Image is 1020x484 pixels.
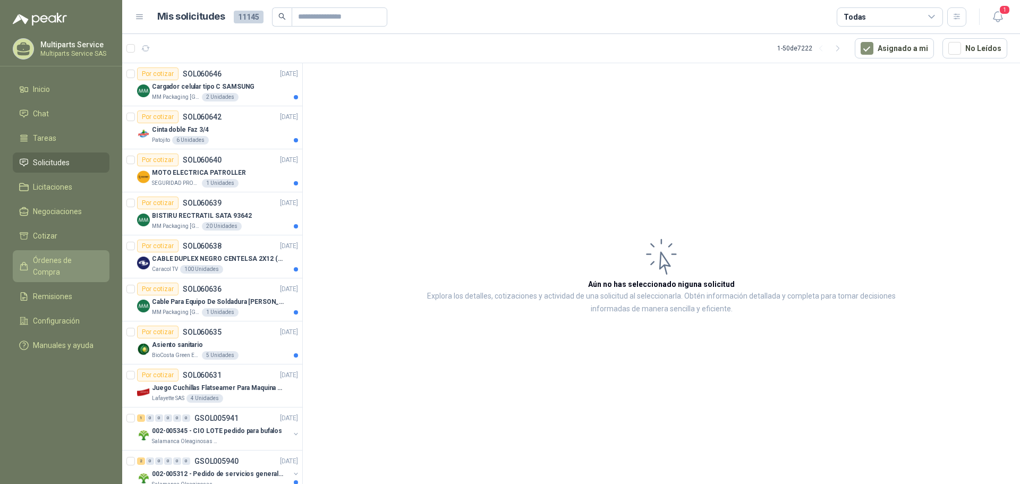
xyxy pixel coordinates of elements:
[152,222,200,231] p: MM Packaging [GEOGRAPHIC_DATA]
[13,335,109,355] a: Manuales y ayuda
[152,93,200,101] p: MM Packaging [GEOGRAPHIC_DATA]
[13,177,109,197] a: Licitaciones
[137,343,150,355] img: Company Logo
[137,128,150,140] img: Company Logo
[155,457,163,465] div: 0
[280,284,298,294] p: [DATE]
[137,111,178,123] div: Por cotizar
[194,414,239,422] p: GSOL005941
[152,265,178,274] p: Caracol TV
[588,278,735,290] h3: Aún no has seleccionado niguna solicitud
[278,13,286,20] span: search
[152,125,209,135] p: Cinta doble Faz 3/4
[137,171,150,183] img: Company Logo
[173,414,181,422] div: 0
[137,67,178,80] div: Por cotizar
[157,9,225,24] h1: Mis solicitudes
[137,414,145,422] div: 1
[33,230,57,242] span: Cotizar
[40,41,107,48] p: Multiparts Service
[137,240,178,252] div: Por cotizar
[122,278,302,321] a: Por cotizarSOL060636[DATE] Company LogoCable Para Equipo De Soldadura [PERSON_NAME]MM Packaging [...
[137,283,178,295] div: Por cotizar
[280,370,298,380] p: [DATE]
[137,386,150,398] img: Company Logo
[182,457,190,465] div: 0
[137,257,150,269] img: Company Logo
[777,40,846,57] div: 1 - 50 de 7222
[13,13,67,26] img: Logo peakr
[122,149,302,192] a: Por cotizarSOL060640[DATE] Company LogoMOTO ELECTRICA PATROLLERSEGURIDAD PROVISER LTDA1 Unidades
[202,351,239,360] div: 5 Unidades
[183,113,222,121] p: SOL060642
[152,437,219,446] p: Salamanca Oleaginosas SAS
[844,11,866,23] div: Todas
[13,286,109,307] a: Remisiones
[152,136,170,145] p: Patojito
[122,63,302,106] a: Por cotizarSOL060646[DATE] Company LogoCargador celular tipo C SAMSUNGMM Packaging [GEOGRAPHIC_DA...
[183,328,222,336] p: SOL060635
[137,154,178,166] div: Por cotizar
[137,84,150,97] img: Company Logo
[122,364,302,407] a: Por cotizarSOL060631[DATE] Company LogoJuego Cuchillas Flatseamer Para Maquina de CoserLafayette ...
[33,291,72,302] span: Remisiones
[988,7,1007,27] button: 1
[280,241,298,251] p: [DATE]
[122,321,302,364] a: Por cotizarSOL060635[DATE] Company LogoAsiento sanitarioBioCosta Green Energy S.A.S5 Unidades
[137,326,178,338] div: Por cotizar
[33,83,50,95] span: Inicio
[13,79,109,99] a: Inicio
[280,112,298,122] p: [DATE]
[137,300,150,312] img: Company Logo
[13,128,109,148] a: Tareas
[942,38,1007,58] button: No Leídos
[152,394,184,403] p: Lafayette SAS
[164,414,172,422] div: 0
[202,222,242,231] div: 20 Unidades
[280,456,298,466] p: [DATE]
[172,136,209,145] div: 6 Unidades
[152,82,254,92] p: Cargador celular tipo C SAMSUNG
[155,414,163,422] div: 0
[183,242,222,250] p: SOL060638
[164,457,172,465] div: 0
[152,469,284,479] p: 002-005312 - Pedido de servicios generales CASA RO
[234,11,263,23] span: 11145
[33,181,72,193] span: Licitaciones
[33,339,93,351] span: Manuales y ayuda
[183,70,222,78] p: SOL060646
[173,457,181,465] div: 0
[202,308,239,317] div: 1 Unidades
[13,226,109,246] a: Cotizar
[999,5,1010,15] span: 1
[202,179,239,188] div: 1 Unidades
[152,211,252,221] p: BISTIRU RECTRATIL SATA 93642
[146,457,154,465] div: 0
[137,197,178,209] div: Por cotizar
[183,199,222,207] p: SOL060639
[33,132,56,144] span: Tareas
[146,414,154,422] div: 0
[194,457,239,465] p: GSOL005940
[152,308,200,317] p: MM Packaging [GEOGRAPHIC_DATA]
[33,108,49,120] span: Chat
[137,214,150,226] img: Company Logo
[180,265,223,274] div: 100 Unidades
[122,192,302,235] a: Por cotizarSOL060639[DATE] Company LogoBISTIRU RECTRATIL SATA 93642MM Packaging [GEOGRAPHIC_DATA]...
[33,157,70,168] span: Solicitudes
[152,383,284,393] p: Juego Cuchillas Flatseamer Para Maquina de Coser
[182,414,190,422] div: 0
[137,457,145,465] div: 2
[280,69,298,79] p: [DATE]
[183,156,222,164] p: SOL060640
[152,168,246,178] p: MOTO ELECTRICA PATROLLER
[122,235,302,278] a: Por cotizarSOL060638[DATE] Company LogoCABLE DUPLEX NEGRO CENTELSA 2X12 (COLOR NEGRO)Caracol TV10...
[122,106,302,149] a: Por cotizarSOL060642[DATE] Company LogoCinta doble Faz 3/4Patojito6 Unidades
[137,429,150,441] img: Company Logo
[13,250,109,282] a: Órdenes de Compra
[186,394,223,403] div: 4 Unidades
[40,50,107,57] p: Multiparts Service SAS
[152,179,200,188] p: SEGURIDAD PROVISER LTDA
[280,155,298,165] p: [DATE]
[137,369,178,381] div: Por cotizar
